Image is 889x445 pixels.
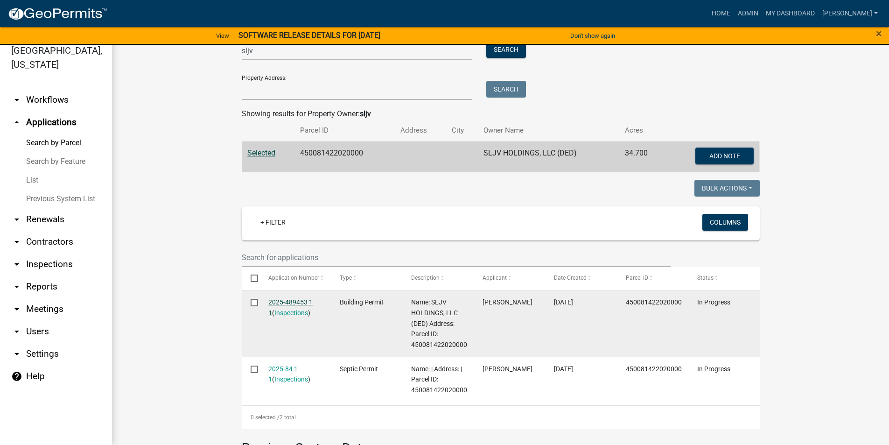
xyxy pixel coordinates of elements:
[268,275,319,281] span: Application Number
[688,267,759,290] datatable-header-cell: Status
[702,214,748,231] button: Columns
[411,298,467,348] span: Name: SLJV HOLDINGS, LLC (DED) Address: Parcel ID: 450081422020000
[274,375,308,383] a: Inspections
[411,365,467,394] span: Name: | Address: | Parcel ID: 450081422020000
[331,267,402,290] datatable-header-cell: Type
[876,28,882,39] button: Close
[567,28,619,43] button: Don't show again
[268,297,322,318] div: ( )
[340,298,384,306] span: Building Permit
[395,120,446,141] th: Address
[11,236,22,247] i: arrow_drop_down
[11,214,22,225] i: arrow_drop_down
[11,371,22,382] i: help
[294,120,395,141] th: Parcel ID
[11,281,22,292] i: arrow_drop_down
[819,5,882,22] a: [PERSON_NAME]
[626,365,682,373] span: 450081422020000
[212,28,233,43] a: View
[294,141,395,172] td: 450081422020000
[242,267,259,290] datatable-header-cell: Select
[247,148,275,157] a: Selected
[251,414,280,421] span: 0 selected /
[697,275,714,281] span: Status
[402,267,474,290] datatable-header-cell: Description
[242,406,760,429] div: 2 total
[360,109,371,118] strong: sljv
[11,348,22,360] i: arrow_drop_down
[478,141,619,172] td: SLJV HOLDINGS, LLC (DED)
[626,298,682,306] span: 450081422020000
[876,27,882,40] span: ×
[253,214,293,231] a: + Filter
[474,267,545,290] datatable-header-cell: Applicant
[483,275,507,281] span: Applicant
[694,180,760,197] button: Bulk Actions
[268,364,322,385] div: ( )
[242,248,671,267] input: Search for applications
[242,108,760,120] div: Showing results for Property Owner:
[554,365,573,373] span: 09/30/2025
[259,267,331,290] datatable-header-cell: Application Number
[619,120,665,141] th: Acres
[238,31,380,40] strong: SOFTWARE RELEASE DETAILS FOR [DATE]
[483,298,532,306] span: Caleb Roney
[734,5,762,22] a: Admin
[446,120,478,141] th: City
[616,267,688,290] datatable-header-cell: Parcel ID
[619,141,665,172] td: 34.700
[695,148,754,164] button: Add Note
[483,365,532,373] span: Travis Bud Witt
[554,298,573,306] span: 10/07/2025
[545,267,616,290] datatable-header-cell: Date Created
[697,298,730,306] span: In Progress
[274,309,308,317] a: Inspections
[626,275,648,281] span: Parcel ID
[268,298,313,317] a: 2025-489453 1 1
[11,117,22,128] i: arrow_drop_up
[411,275,440,281] span: Description
[708,5,734,22] a: Home
[478,120,619,141] th: Owner Name
[11,304,22,315] i: arrow_drop_down
[11,326,22,337] i: arrow_drop_down
[762,5,819,22] a: My Dashboard
[697,365,730,373] span: In Progress
[486,81,526,98] button: Search
[340,275,352,281] span: Type
[268,365,298,383] a: 2025-84 1 1
[709,152,740,159] span: Add Note
[11,259,22,270] i: arrow_drop_down
[486,41,526,58] button: Search
[340,365,378,373] span: Septic Permit
[554,275,587,281] span: Date Created
[11,94,22,106] i: arrow_drop_down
